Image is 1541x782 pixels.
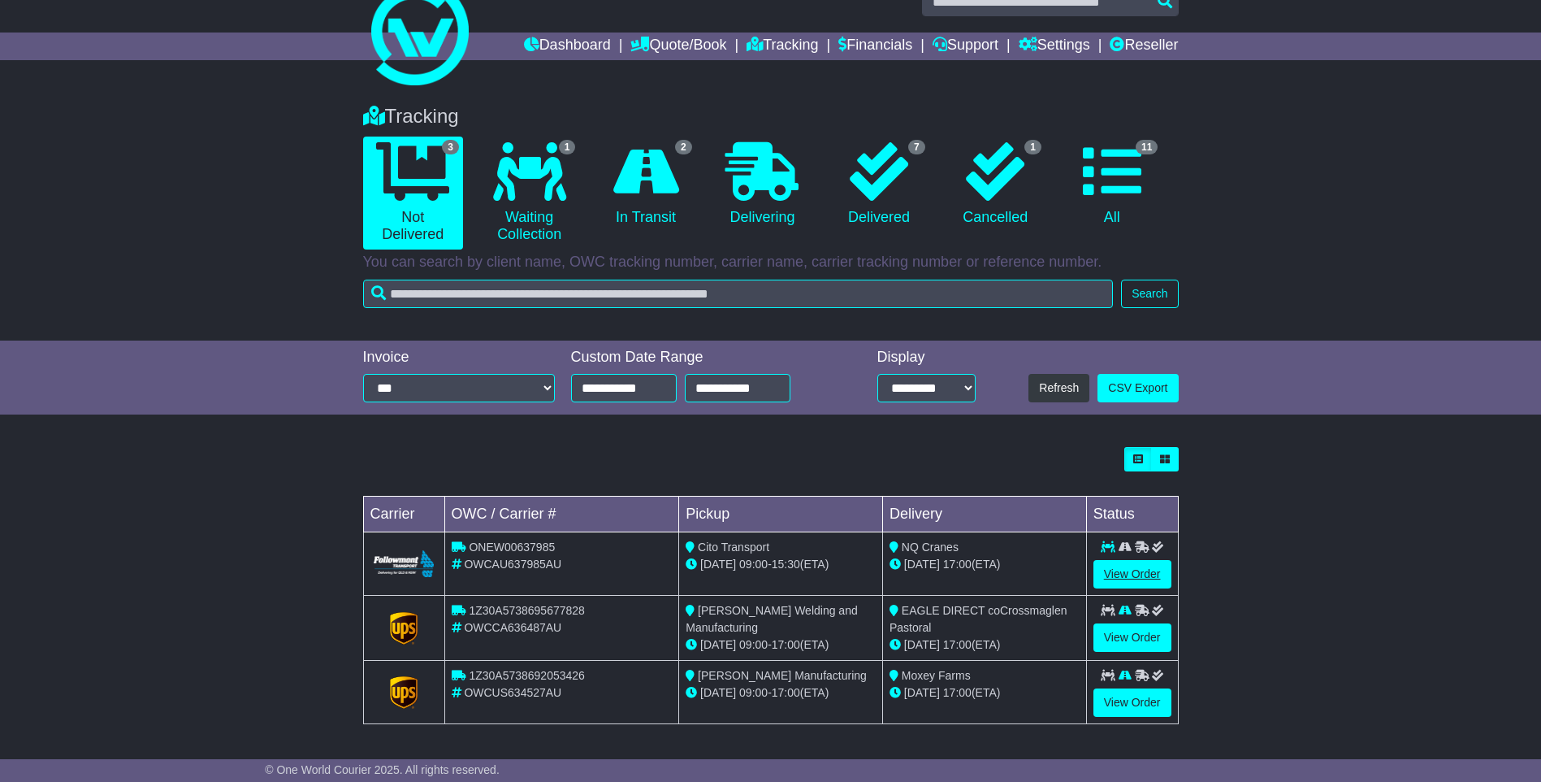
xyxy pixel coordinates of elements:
span: 1Z30A5738695677828 [469,604,584,617]
div: - (ETA) [686,684,876,702]
a: View Order [1093,689,1171,717]
a: Dashboard [524,33,611,60]
a: View Order [1093,560,1171,589]
span: 1 [1024,140,1041,154]
button: Search [1121,280,1178,308]
a: View Order [1093,623,1171,652]
span: [PERSON_NAME] Manufacturing [698,669,867,682]
div: (ETA) [890,636,1080,654]
span: 09:00 [739,558,768,571]
span: [DATE] [904,686,940,699]
span: 11 [1136,140,1158,154]
span: OWCUS634527AU [464,686,561,699]
span: 1Z30A5738692053426 [469,669,584,682]
span: EAGLE DIRECT coCrossmaglen Pastoral [890,604,1067,634]
a: Support [933,33,998,60]
a: Reseller [1110,33,1178,60]
span: 17:00 [772,686,800,699]
img: Followmont_Transport.png [374,550,435,577]
a: Quote/Book [630,33,726,60]
span: ONEW00637985 [469,541,555,554]
span: 1 [559,140,576,154]
div: - (ETA) [686,556,876,573]
td: Pickup [679,497,883,532]
a: 1 Cancelled [946,137,1045,232]
img: GetCarrierServiceLogo [390,612,418,645]
div: (ETA) [890,556,1080,573]
a: 2 In Transit [595,137,695,232]
a: Delivering [712,137,812,232]
span: [DATE] [700,686,736,699]
td: Carrier [363,497,444,532]
span: 2 [675,140,692,154]
p: You can search by client name, OWC tracking number, carrier name, carrier tracking number or refe... [363,254,1179,272]
span: 17:00 [943,558,972,571]
span: OWCCA636487AU [464,621,561,634]
span: © One World Courier 2025. All rights reserved. [265,763,500,776]
a: 1 Waiting Collection [479,137,579,250]
span: 17:00 [943,638,972,651]
span: [DATE] [904,638,940,651]
span: 17:00 [772,638,800,651]
span: [DATE] [700,638,736,651]
a: Tracking [747,33,818,60]
span: Cito Transport [698,541,769,554]
button: Refresh [1028,374,1089,402]
span: OWCAU637985AU [464,558,561,571]
span: 3 [442,140,459,154]
a: 7 Delivered [829,137,928,232]
a: 11 All [1062,137,1162,232]
div: Invoice [363,349,555,367]
span: [PERSON_NAME] Welding and Manufacturing [686,604,858,634]
span: 15:30 [772,558,800,571]
a: 3 Not Delivered [363,137,463,250]
td: OWC / Carrier # [444,497,679,532]
a: Settings [1019,33,1090,60]
span: Moxey Farms [902,669,971,682]
div: Custom Date Range [571,349,832,367]
span: NQ Cranes [902,541,959,554]
div: Display [877,349,976,367]
span: 09:00 [739,686,768,699]
span: [DATE] [904,558,940,571]
a: CSV Export [1097,374,1178,402]
div: Tracking [355,105,1187,128]
div: (ETA) [890,684,1080,702]
span: 09:00 [739,638,768,651]
span: [DATE] [700,558,736,571]
img: GetCarrierServiceLogo [390,676,418,709]
a: Financials [838,33,912,60]
span: 7 [908,140,925,154]
td: Status [1086,497,1178,532]
span: 17:00 [943,686,972,699]
td: Delivery [882,497,1086,532]
div: - (ETA) [686,636,876,654]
